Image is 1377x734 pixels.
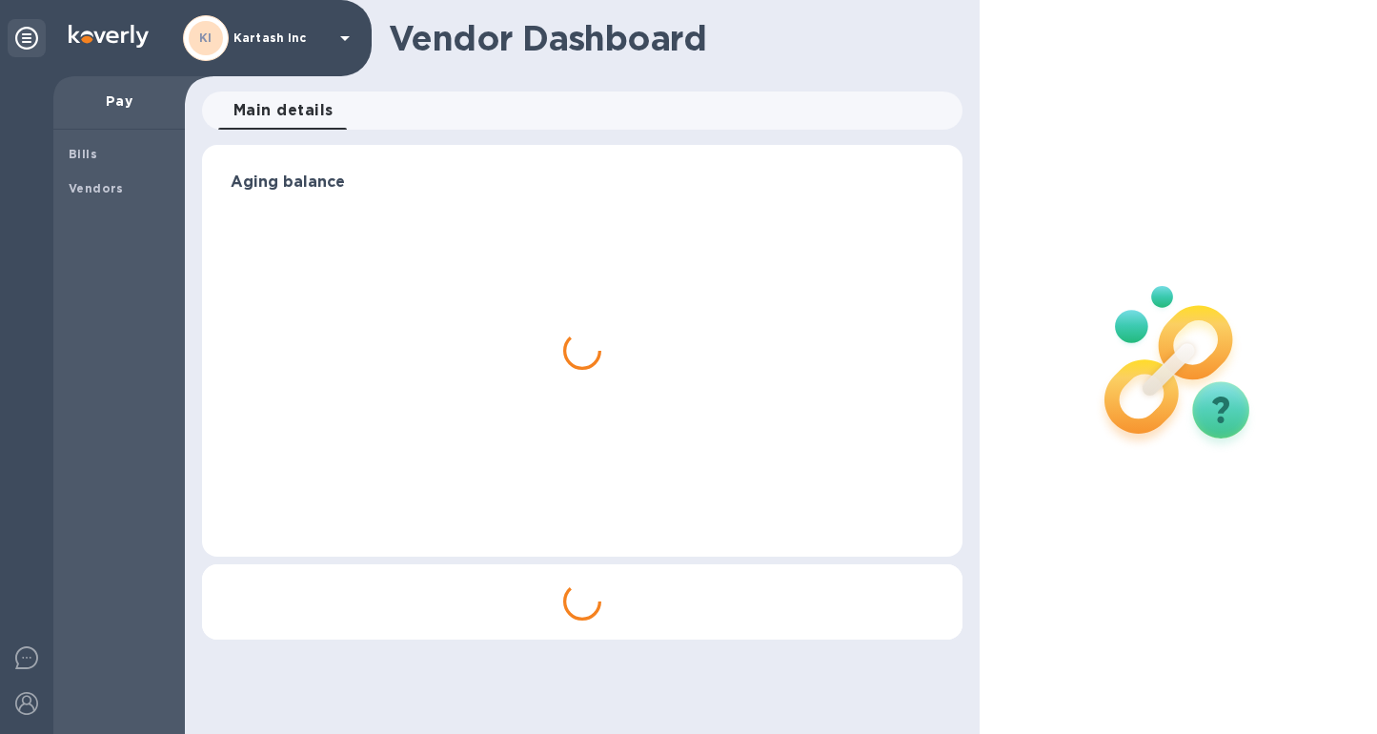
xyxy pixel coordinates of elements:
[231,173,934,192] h3: Aging balance
[69,147,97,161] b: Bills
[389,18,949,58] h1: Vendor Dashboard
[233,97,334,124] span: Main details
[69,181,124,195] b: Vendors
[8,19,46,57] div: Unpin categories
[69,92,170,111] p: Pay
[233,31,329,45] p: Kartash Inc
[199,31,213,45] b: KI
[69,25,149,48] img: Logo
